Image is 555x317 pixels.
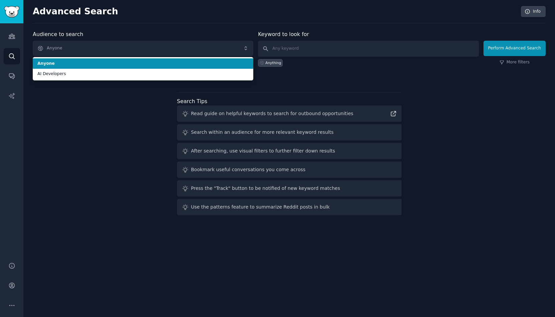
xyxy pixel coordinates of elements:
a: Info [521,6,546,17]
button: Anyone [33,41,253,56]
div: After searching, use visual filters to further filter down results [191,147,335,154]
img: GummySearch logo [4,6,19,18]
h2: Advanced Search [33,6,517,17]
span: AI Developers [37,71,249,77]
div: Search within an audience for more relevant keyword results [191,129,334,136]
div: Bookmark useful conversations you come across [191,166,306,173]
label: Audience to search [33,31,83,37]
input: Any keyword [258,41,478,57]
div: Anything [265,60,281,65]
a: More filters [500,59,530,65]
ul: Anyone [33,57,253,80]
label: Keyword to look for [258,31,309,37]
label: Search Tips [177,98,207,104]
div: Use the patterns feature to summarize Reddit posts in bulk [191,204,330,211]
div: Press the "Track" button to be notified of new keyword matches [191,185,340,192]
span: Anyone [37,61,249,67]
div: Read guide on helpful keywords to search for outbound opportunities [191,110,354,117]
button: Perform Advanced Search [483,41,546,56]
